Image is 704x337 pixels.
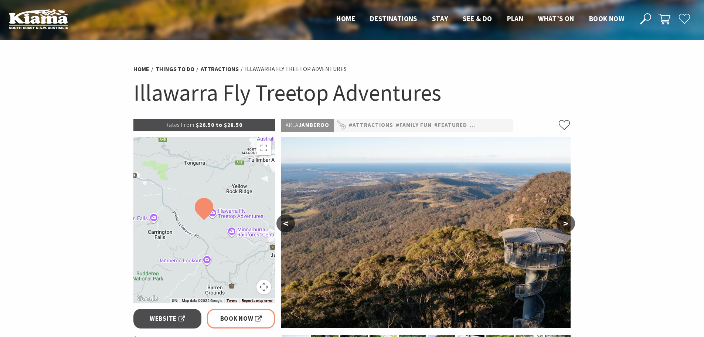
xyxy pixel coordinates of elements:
[201,65,239,73] a: Attractions
[507,14,524,23] span: Plan
[9,9,68,29] img: Kiama Logo
[286,121,299,128] span: Area
[133,65,149,73] a: Home
[434,121,467,130] a: #Featured
[133,119,275,131] p: $26.50 to $28.50
[256,280,271,294] button: Map camera controls
[166,121,196,128] span: Rates From:
[589,14,624,23] span: Book now
[150,314,185,324] span: Website
[135,294,160,303] img: Google
[281,119,334,132] p: Jamberoo
[329,13,632,25] nav: Main Menu
[156,65,194,73] a: Things To Do
[133,309,202,328] a: Website
[207,309,275,328] a: Book Now
[463,14,492,23] span: See & Do
[227,299,237,303] a: Terms (opens in new tab)
[242,299,273,303] a: Report a map error
[135,294,160,303] a: Open this area in Google Maps (opens a new window)
[182,299,222,303] span: Map data ©2025 Google
[396,121,432,130] a: #Family Fun
[336,14,355,23] span: Home
[172,298,177,303] button: Keyboard shortcuts
[370,14,417,23] span: Destinations
[281,137,571,328] img: Knights Tower at Illawarra Fly
[432,14,448,23] span: Stay
[256,141,271,155] button: Toggle fullscreen view
[220,314,262,324] span: Book Now
[557,215,575,232] button: >
[245,64,347,74] li: Illawarra Fly Treetop Adventures
[349,121,393,130] a: #Attractions
[133,78,571,108] h1: Illawarra Fly Treetop Adventures
[470,121,517,130] a: #Nature Walks
[538,14,574,23] span: What’s On
[276,215,295,232] button: <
